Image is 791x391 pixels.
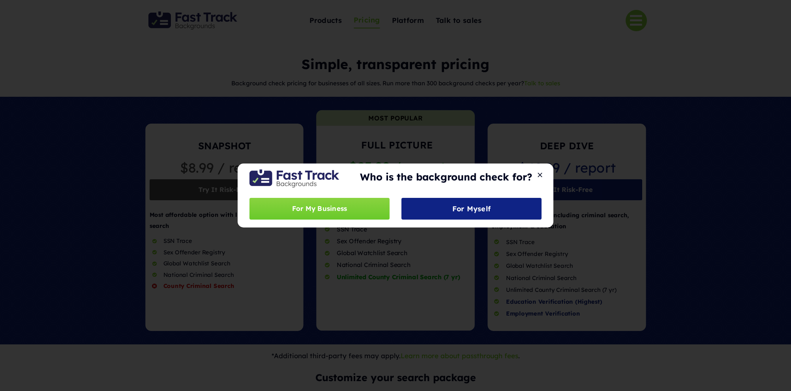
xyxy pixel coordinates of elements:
a: For My Business [249,198,390,220]
span: For Myself [452,205,491,213]
button: Close [534,171,545,179]
a: For Myself [401,198,542,220]
strong: Who is the background check for? [360,171,532,183]
span: For My Business [292,203,347,214]
img: Fast Track Backgrounds Logo [249,169,339,188]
